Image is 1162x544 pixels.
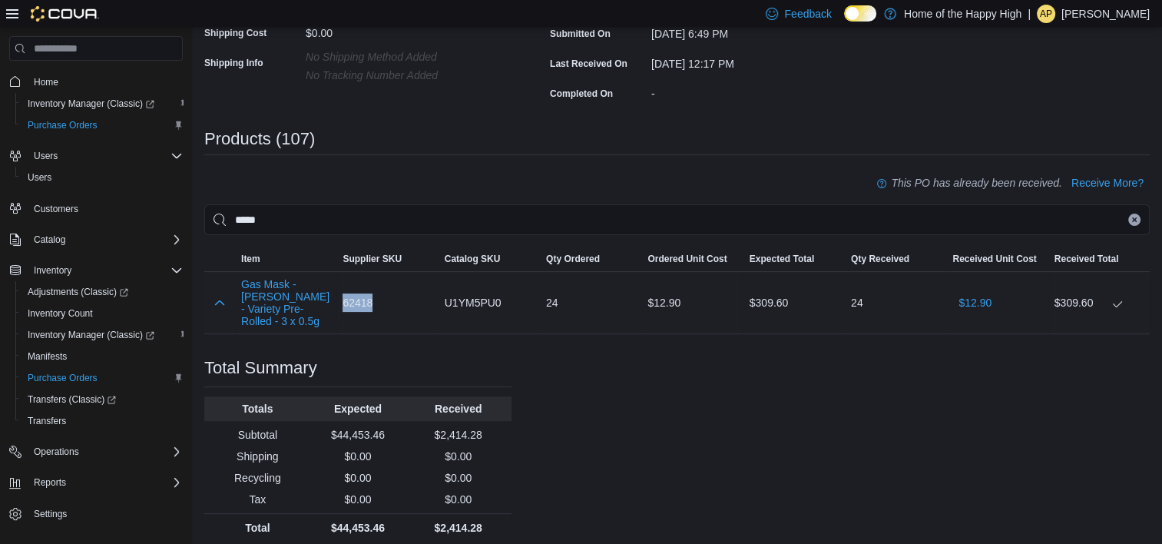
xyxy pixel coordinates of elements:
[904,5,1021,23] p: Home of the Happy High
[15,410,189,432] button: Transfers
[311,427,406,443] p: $44,453.46
[845,247,946,271] button: Qty Received
[15,167,189,188] button: Users
[550,58,627,70] label: Last Received On
[15,367,189,389] button: Purchase Orders
[445,253,501,265] span: Catalog SKU
[411,470,505,486] p: $0.00
[28,261,183,280] span: Inventory
[22,412,183,430] span: Transfers
[952,287,998,318] button: $12.90
[3,441,189,463] button: Operations
[22,369,104,387] a: Purchase Orders
[241,253,260,265] span: Item
[22,95,183,113] span: Inventory Manager (Classic)
[28,329,154,341] span: Inventory Manager (Classic)
[743,287,845,318] div: $309.60
[306,21,511,39] div: $0.00
[439,247,540,271] button: Catalog SKU
[28,443,183,461] span: Operations
[31,6,99,22] img: Cova
[311,401,406,416] p: Expected
[343,253,402,265] span: Supplier SKU
[550,28,611,40] label: Submitted On
[34,203,78,215] span: Customers
[784,6,831,22] span: Feedback
[28,473,183,492] span: Reports
[210,470,305,486] p: Recycling
[22,168,58,187] a: Users
[28,231,71,249] button: Catalog
[743,247,845,271] button: Expected Total
[343,294,372,312] span: 62418
[958,295,992,310] span: $12.90
[845,287,946,318] div: 24
[15,114,189,136] button: Purchase Orders
[844,5,876,22] input: Dark Mode
[34,150,58,162] span: Users
[411,427,505,443] p: $2,414.28
[22,412,72,430] a: Transfers
[311,520,406,536] p: $44,453.46
[651,22,857,40] div: [DATE] 6:49 PM
[651,81,857,100] div: -
[22,116,183,134] span: Purchase Orders
[28,71,183,91] span: Home
[306,51,511,63] p: No Shipping Method added
[28,73,65,91] a: Home
[336,247,438,271] button: Supplier SKU
[22,390,183,409] span: Transfers (Classic)
[311,492,406,507] p: $0.00
[22,283,134,301] a: Adjustments (Classic)
[15,389,189,410] a: Transfers (Classic)
[3,472,189,493] button: Reports
[946,247,1048,271] button: Received Unit Cost
[411,449,505,464] p: $0.00
[22,326,183,344] span: Inventory Manager (Classic)
[241,278,330,327] button: Gas Mask - [PERSON_NAME] - Variety Pre-Rolled - 3 x 0.5g
[22,116,104,134] a: Purchase Orders
[204,27,266,39] label: Shipping Cost
[1065,168,1150,198] button: Receive More?
[15,324,189,346] a: Inventory Manager (Classic)
[540,287,641,318] div: 24
[210,492,305,507] p: Tax
[311,470,406,486] p: $0.00
[22,347,73,366] a: Manifests
[3,70,189,92] button: Home
[15,93,189,114] a: Inventory Manager (Classic)
[28,286,128,298] span: Adjustments (Classic)
[28,147,183,165] span: Users
[28,261,78,280] button: Inventory
[210,449,305,464] p: Shipping
[22,283,183,301] span: Adjustments (Classic)
[1071,175,1144,191] span: Receive More?
[1054,253,1119,265] span: Received Total
[28,119,98,131] span: Purchase Orders
[411,492,505,507] p: $0.00
[550,88,613,100] label: Completed On
[210,520,305,536] p: Total
[1061,5,1150,23] p: [PERSON_NAME]
[1048,247,1150,271] button: Received Total
[15,346,189,367] button: Manifests
[1040,5,1052,23] span: AP
[28,505,73,523] a: Settings
[34,446,79,458] span: Operations
[952,253,1036,265] span: Received Unit Cost
[851,253,909,265] span: Qty Received
[28,171,51,184] span: Users
[1037,5,1055,23] div: Ashlee Podolsky
[28,473,72,492] button: Reports
[28,443,85,461] button: Operations
[540,247,641,271] button: Qty Ordered
[445,294,502,312] span: U1YM5PU0
[891,174,1062,192] p: This PO has already been received.
[28,372,98,384] span: Purchase Orders
[411,401,505,416] p: Received
[1054,294,1144,312] div: $309.60
[210,401,305,416] p: Totals
[204,130,315,148] h3: Products (107)
[15,303,189,324] button: Inventory Count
